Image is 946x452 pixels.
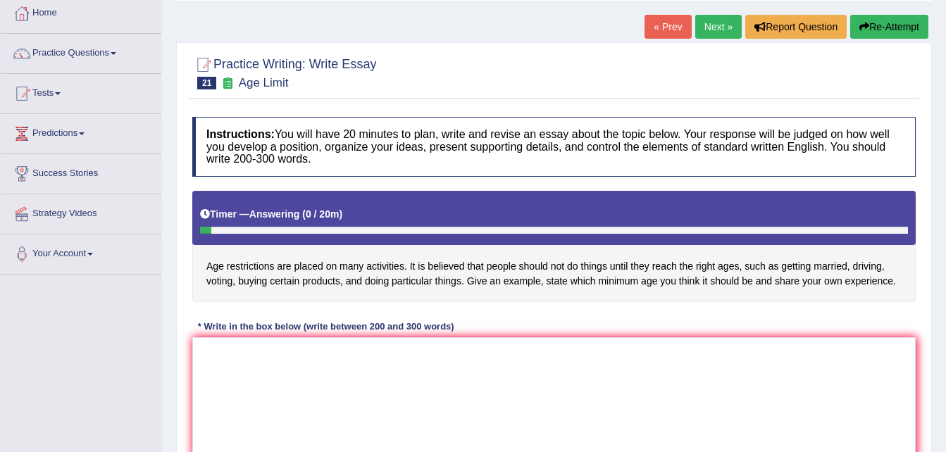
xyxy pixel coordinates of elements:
[192,320,459,333] div: * Write in the box below (write between 200 and 300 words)
[220,77,235,90] small: Exam occurring question
[1,154,161,189] a: Success Stories
[192,54,376,89] h2: Practice Writing: Write Essay
[206,128,275,140] b: Instructions:
[239,76,289,89] small: Age Limit
[695,15,742,39] a: Next »
[192,191,916,303] h4: Age restrictions are placed on many activities. It is believed that people should not do things u...
[1,74,161,109] a: Tests
[1,234,161,270] a: Your Account
[249,208,300,220] b: Answering
[197,77,216,89] span: 21
[850,15,928,39] button: Re-Attempt
[1,194,161,230] a: Strategy Videos
[306,208,339,220] b: 0 / 20m
[1,114,161,149] a: Predictions
[192,117,916,177] h4: You will have 20 minutes to plan, write and revise an essay about the topic below. Your response ...
[200,209,342,220] h5: Timer —
[645,15,691,39] a: « Prev
[745,15,847,39] button: Report Question
[1,34,161,69] a: Practice Questions
[339,208,342,220] b: )
[302,208,306,220] b: (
